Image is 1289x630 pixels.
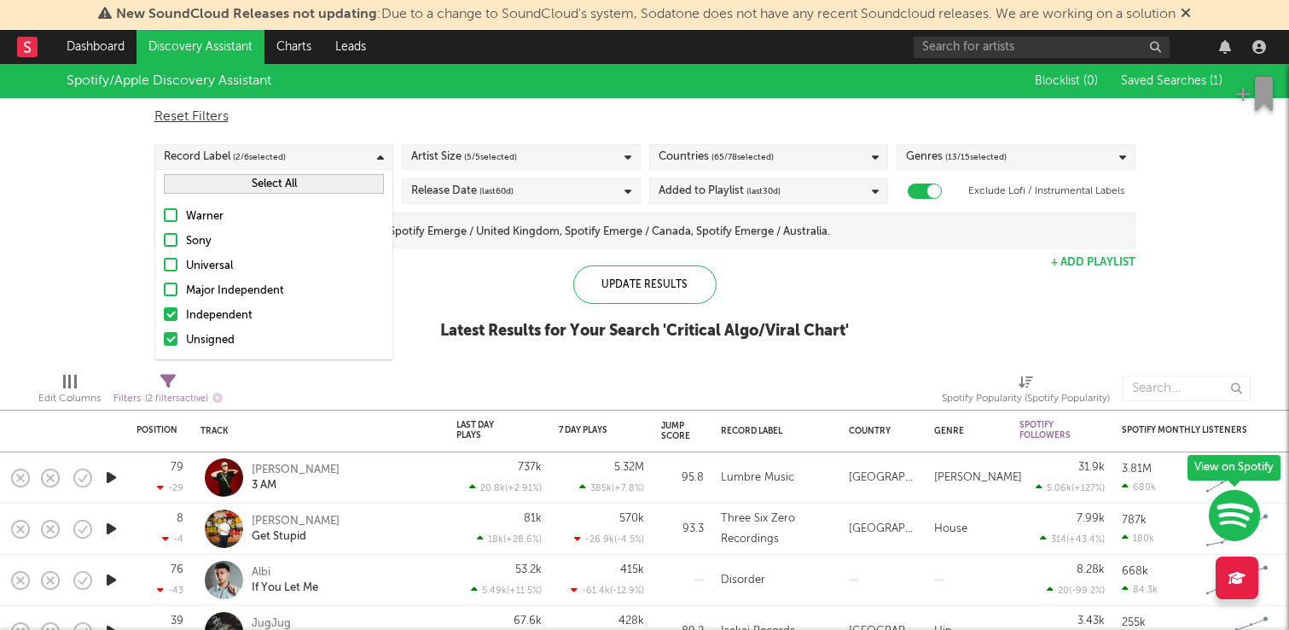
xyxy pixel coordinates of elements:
div: 3.43k [1077,615,1105,627]
a: Dashboard [55,30,136,64]
div: 8.28k [1077,564,1105,575]
div: Get Stupid [252,529,340,545]
span: ( 2 / 6 selected) [233,147,286,167]
div: 7 Day Plays [559,425,618,435]
div: View on Spotify [1187,455,1280,481]
span: Dismiss [1181,8,1191,21]
div: Record Label [164,147,286,167]
button: Select All [164,174,384,194]
span: ( 5 / 5 selected) [464,147,517,167]
div: Filters [113,388,223,410]
div: 20.8k ( +2.91 % ) [469,482,542,493]
div: 385k ( +7.8 % ) [579,482,644,493]
div: 255k [1122,617,1146,628]
div: Release Date [411,181,514,201]
div: Disorder [721,570,765,591]
div: 428k [618,615,644,627]
div: Reset Filters [154,107,1135,127]
div: 787k [1122,515,1147,526]
div: 8 [177,513,183,524]
span: ( 13 / 15 selected) [945,147,1007,167]
div: Independent [186,306,384,326]
span: Blocklist [1035,75,1098,87]
div: Spotify Monthly Listeners [1122,425,1250,435]
span: ( 65 / 78 selected) [711,147,774,167]
div: 81k [524,513,542,524]
a: [PERSON_NAME]3 AM [252,463,340,493]
div: [PERSON_NAME] [934,468,1022,488]
div: Genre [934,426,994,436]
span: ( 0 ) [1083,75,1098,87]
div: Edit Columns [38,388,101,409]
div: 737k [518,462,542,473]
div: Track [200,426,431,436]
div: Position [136,425,177,435]
div: 67.6k [514,615,542,627]
label: Exclude Lofi / Instrumental Labels [968,181,1124,201]
span: New SoundCloud Releases not updating [116,8,377,21]
div: Artist Size [411,147,517,167]
div: -4 [162,534,183,545]
div: Warner [186,207,384,227]
div: Update Results [573,265,717,304]
div: [PERSON_NAME] [252,463,340,478]
div: 314 ( +43.4 % ) [1040,534,1105,545]
svg: Chart title [1199,559,1275,602]
div: 3.81M [1122,464,1152,475]
span: Saved Searches [1121,75,1222,87]
div: 39 [171,615,183,627]
button: Saved Searches (1) [1116,74,1222,88]
a: AlbiIf You Let Me [252,565,318,596]
div: 680k [1122,481,1156,493]
div: Spotify Popularity (Spotify Popularity) [942,388,1110,409]
div: 95.8 [661,468,704,488]
div: Last Day Plays [456,420,516,440]
div: Lumbre Music [721,468,794,488]
div: Sony [186,231,384,252]
span: ( 2 filters active) [145,394,208,404]
input: 53 playlists currently selected, including Spotify Emerge / United Kingdom, Spotify Emerge / Cana... [175,213,1135,248]
div: 5.06k ( +127 % ) [1036,482,1105,493]
div: Genres [906,147,1007,167]
div: [PERSON_NAME] [252,514,340,529]
div: Unsigned [186,330,384,351]
div: If You Let Me [252,580,318,596]
div: Added to Playlist [659,181,781,201]
div: -61.4k ( -12.9 % ) [571,585,644,596]
span: (last 30 d) [746,181,781,201]
div: Record Label [721,426,823,436]
div: [GEOGRAPHIC_DATA] [849,519,917,540]
div: Albi [252,565,318,580]
div: 18k ( +28.6 % ) [477,534,542,545]
div: 53.2k [515,564,542,575]
div: Major Independent [186,281,384,301]
button: + Add Playlist [1051,257,1135,268]
a: Leads [323,30,378,64]
div: Spotify/Apple Discovery Assistant [67,71,271,91]
div: Spotify Followers [1019,420,1079,440]
div: Universal [186,256,384,277]
div: 7.99k [1077,513,1105,524]
span: (last 60 d) [479,181,514,201]
span: : Due to a change to SoundCloud's system, Sodatone does not have any recent Soundcloud releases. ... [116,8,1176,21]
span: ( 1 ) [1210,75,1222,87]
div: 93.3 [661,519,704,540]
div: 31.9k [1078,462,1105,473]
div: -43 [157,585,183,596]
div: Jump Score [661,421,690,441]
div: 79 [171,462,183,473]
input: Search for artists [914,37,1170,58]
div: 570k [619,513,644,524]
div: Latest Results for Your Search ' Critical Algo/Viral Chart ' [440,321,849,341]
div: 415k [620,564,644,575]
div: 3 AM [252,478,340,493]
div: Country [849,426,909,436]
div: 84.3k [1122,584,1158,595]
div: House [934,519,967,540]
div: Edit Columns [38,367,101,417]
div: -29 [157,482,183,493]
div: Filters(2 filters active) [113,367,223,417]
div: 180k [1122,533,1154,544]
div: 76 [171,564,183,575]
div: Countries [659,147,774,167]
